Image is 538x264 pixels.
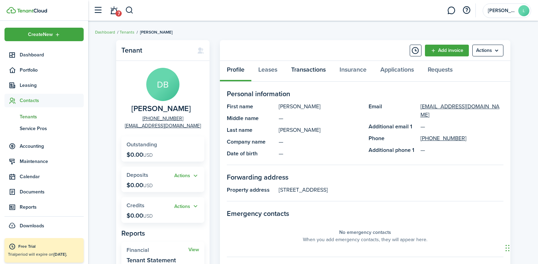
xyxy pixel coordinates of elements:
panel-main-title: Company name [227,138,275,146]
div: Drag [505,238,510,258]
button: Search [125,4,134,16]
a: Notifications [107,2,120,19]
a: Dashboard [4,48,84,62]
panel-main-section-title: Personal information [227,89,503,99]
p: $0.00 [127,182,153,189]
b: [DATE]. [54,251,67,257]
a: View [188,247,199,253]
panel-main-placeholder-title: No emergency contacts [339,229,391,236]
img: TenantCloud [17,9,47,13]
panel-main-description: [STREET_ADDRESS] [279,186,503,194]
button: Actions [174,172,199,180]
panel-main-title: Additional phone 1 [369,146,417,154]
panel-main-title: First name [227,102,275,111]
panel-main-title: Date of birth [227,149,275,158]
panel-main-subtitle: Reports [121,228,204,238]
a: [PHONE_NUMBER] [142,115,183,122]
a: Insurance [333,61,373,82]
button: Open sidebar [91,4,104,17]
span: period will expire on [16,251,67,257]
span: Calendar [20,173,84,180]
span: 7 [115,10,122,17]
p: $0.00 [127,151,153,158]
panel-main-description: — [279,149,362,158]
a: [PHONE_NUMBER] [420,134,466,143]
panel-main-title: Tenant [121,46,190,54]
panel-main-section-title: Forwarding address [227,172,503,182]
span: Accounting [20,143,84,150]
avatar-text: DB [146,68,179,101]
div: Free Trial [18,243,80,250]
a: Leases [251,61,284,82]
span: Maintenance [20,158,84,165]
span: USD [143,212,153,220]
span: Outstanding [127,140,157,148]
panel-main-description: [PERSON_NAME] [279,126,362,134]
iframe: Chat Widget [503,231,538,264]
span: Downloads [20,222,44,229]
a: Service Pros [4,122,84,134]
widget-stats-description: Tenant Statement [127,257,176,264]
a: Add invoice [425,45,469,56]
panel-main-description: [PERSON_NAME] [279,102,362,111]
a: Reports [4,200,84,214]
a: Messaging [445,2,458,19]
a: Free TrialTrialperiod will expire on[DATE]. [4,238,84,263]
button: Actions [174,202,199,210]
span: Langley [488,8,516,13]
span: Credits [127,201,145,209]
a: Requests [421,61,460,82]
panel-main-placeholder-description: When you add emergency contacts, they will appear here. [303,236,427,243]
p: Trial [8,251,80,257]
span: Deposits [127,171,148,179]
span: Contacts [20,97,84,104]
widget-stats-title: Financial [127,247,188,253]
panel-main-title: Middle name [227,114,275,122]
panel-main-section-title: Emergency contacts [227,208,503,219]
panel-main-title: Phone [369,134,417,143]
p: $0.00 [127,212,153,219]
button: Open menu [174,172,199,180]
a: Tenants [4,111,84,122]
panel-main-description: — [279,114,362,122]
a: Dashboard [95,29,115,35]
panel-main-title: Additional email 1 [369,122,417,131]
panel-main-title: Email [369,102,417,119]
span: [PERSON_NAME] [140,29,173,35]
avatar-text: L [518,5,529,16]
a: [EMAIL_ADDRESS][DOMAIN_NAME] [125,122,201,129]
button: Open menu [4,28,84,41]
button: Open menu [472,45,503,56]
a: Applications [373,61,421,82]
button: Open menu [174,202,199,210]
span: Reports [20,203,84,211]
menu-btn: Actions [472,45,503,56]
span: USD [143,182,153,189]
panel-main-title: Last name [227,126,275,134]
span: USD [143,152,153,159]
button: Open resource center [461,4,472,16]
a: [EMAIL_ADDRESS][DOMAIN_NAME] [420,102,503,119]
span: Diana Browning [131,104,191,113]
span: Leasing [20,82,84,89]
span: Service Pros [20,125,84,132]
span: Portfolio [20,66,84,74]
span: Tenants [20,113,84,120]
span: Create New [28,32,53,37]
a: Tenants [120,29,134,35]
panel-main-title: Property address [227,186,275,194]
button: Timeline [410,45,421,56]
a: Transactions [284,61,333,82]
span: Documents [20,188,84,195]
panel-main-description: — [279,138,362,146]
span: Dashboard [20,51,84,58]
img: TenantCloud [7,7,16,13]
